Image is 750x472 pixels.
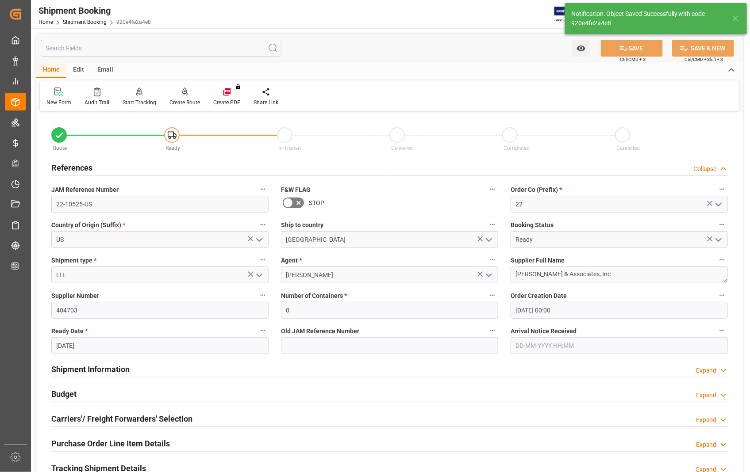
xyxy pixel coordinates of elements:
span: F&W FLAG [281,185,311,194]
span: Order Co (Prefix) [511,185,562,194]
span: Old JAM Reference Number [281,327,359,336]
input: DD-MM-YYYY HH:MM [511,302,728,319]
button: open menu [481,233,495,247]
button: SAVE [601,40,663,57]
button: Country of Origin (Suffix) * [257,219,269,230]
div: Collapse [693,164,717,174]
button: open menu [481,268,495,282]
div: Email [91,63,120,78]
img: Exertis%20JAM%20-%20Email%20Logo.jpg_1722504956.jpg [554,7,585,22]
h2: References [51,162,92,174]
span: Ctrl/CMD + Shift + S [685,56,723,63]
div: Home [36,63,66,78]
input: Search Fields [41,40,281,57]
span: Quote [53,145,67,151]
h2: Budget [51,388,77,400]
button: F&W FLAG [487,183,498,195]
div: Expand [696,415,717,425]
span: JAM Reference Number [51,185,119,194]
button: Order Co (Prefix) * [716,183,728,195]
span: Completed [504,145,530,151]
button: Order Creation Date [716,289,728,301]
button: open menu [572,40,590,57]
h2: Shipment Information [51,363,130,375]
input: DD-MM-YYYY HH:MM [511,337,728,354]
a: Home [38,19,53,25]
button: Ship to country [487,219,498,230]
textarea: [PERSON_NAME] & Associates, Inc [511,266,728,283]
button: open menu [711,198,724,211]
button: Booking Status [716,219,728,230]
div: New Form [46,99,71,107]
span: Ctrl/CMD + S [620,56,646,63]
button: JAM Reference Number [257,183,269,195]
div: Start Tracking [123,99,156,107]
h2: Carriers'/ Freight Forwarders' Selection [51,413,192,425]
button: open menu [711,233,724,247]
div: Notification: Object Saved Successfully with code 920e4fe2a4e8 [571,9,723,28]
button: Shipment type * [257,254,269,266]
button: Supplier Number [257,289,269,301]
div: Shipment Booking [38,4,151,17]
div: Expand [696,440,717,449]
input: Type to search/select [51,231,269,248]
span: Supplier Number [51,291,99,301]
input: DD-MM-YYYY [51,337,269,354]
span: Country of Origin (Suffix) [51,221,125,230]
button: Old JAM Reference Number [487,325,498,336]
span: Shipment type [51,256,96,265]
span: In-Transit [278,145,301,151]
button: open menu [252,268,265,282]
span: Ready Date [51,327,88,336]
span: Order Creation Date [511,291,567,301]
button: SAVE & NEW [672,40,734,57]
span: Booking Status [511,221,554,230]
div: Expand [696,391,717,400]
span: Supplier Full Name [511,256,565,265]
span: Delivered [391,145,413,151]
button: Supplier Full Name [716,254,728,266]
div: Audit Trail [85,99,109,107]
span: Ship to country [281,221,323,230]
button: Number of Containers * [487,289,498,301]
a: Shipment Booking [63,19,107,25]
button: Ready Date * [257,325,269,336]
span: Cancelled [617,145,640,151]
span: STOP [309,198,324,208]
div: Share Link [254,99,278,107]
button: Agent * [487,254,498,266]
span: Number of Containers [281,291,347,301]
div: Expand [696,366,717,375]
div: Edit [66,63,91,78]
span: Arrival Notice Received [511,327,577,336]
button: Arrival Notice Received [716,325,728,336]
span: Ready [165,145,180,151]
span: Agent [281,256,302,265]
button: open menu [252,233,265,247]
div: Create Route [169,99,200,107]
h2: Purchase Order Line Item Details [51,438,170,449]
